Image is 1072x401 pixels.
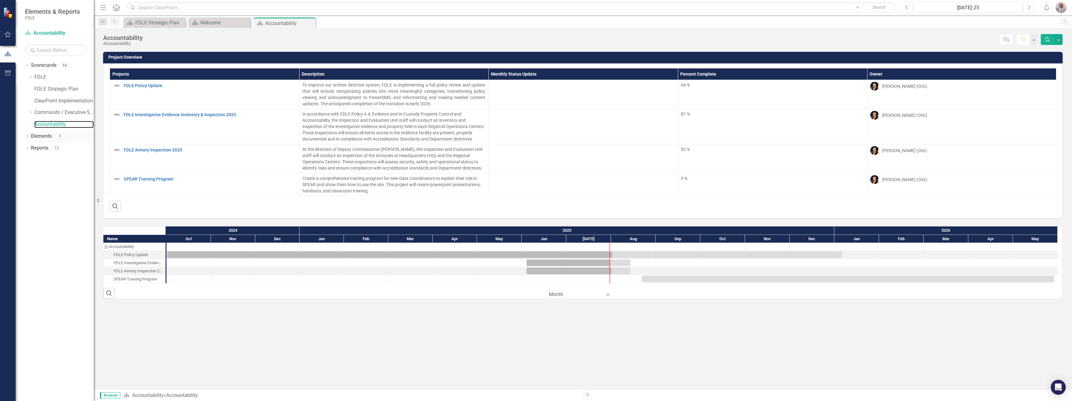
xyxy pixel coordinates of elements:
p: In accordance with FDLE Policy 4.4, Evidence and In-Custody Property Control and Accountability, ... [302,111,485,142]
div: Mar [388,235,433,243]
div: Accountability [103,41,143,46]
div: Accountability [103,34,143,41]
div: FDLE Investigative Evidence Inventory & Inspection 2025 [103,259,166,267]
a: Elements [31,133,52,140]
div: Open Intercom Messenger [1051,380,1066,395]
a: FDLE Strategic Plan [34,86,94,93]
a: Commands / Executive Support Branch [34,109,94,116]
div: 9 [55,134,65,139]
div: Apr [433,235,477,243]
a: Accountability [34,121,94,128]
div: [PERSON_NAME] (OIG) [882,83,927,89]
div: Nov [211,235,255,243]
div: Jul [566,235,611,243]
div: 81 % [681,111,864,117]
div: Welcome [200,19,249,27]
div: Task: Start date: 2025-08-22 End date: 2026-05-29 [642,276,1054,282]
div: Jun [522,235,566,243]
div: Name [103,235,166,243]
div: Feb [879,235,924,243]
div: FDLE Armory Inspection 2025 [103,267,166,275]
p: Create a comprehensive training program for new Data Coordinators to explain their role in SPEAR ... [302,175,485,194]
span: Search [872,5,886,10]
p: At the direction of Deputy Commissioner [PERSON_NAME], the Inspection and Evaluation Unit staff w... [302,146,485,171]
div: Aug [611,235,656,243]
div: Oct [166,235,211,243]
div: Apr [968,235,1013,243]
div: [PERSON_NAME] (OIG) [882,112,927,118]
div: » [123,392,578,399]
div: 13 [52,146,62,151]
div: FDLE Policy Update [114,251,148,259]
img: David Binder [1055,2,1067,13]
div: FDLE Armory Inspection 2025 [114,267,164,275]
a: FDLE Investigative Evidence Inventory & Inspection 2025 [124,112,296,117]
div: Task: Start date: 2024-10-01 End date: 2026-01-06 [103,251,166,259]
a: ClearPoint Implementation [34,97,94,105]
div: 2026 [834,226,1058,235]
span: Elements & Reports [25,8,80,15]
div: Task: Start date: 2025-06-04 End date: 2025-08-14 [103,267,166,275]
div: Task: Accountability Start date: 2024-10-01 End date: 2024-10-02 [103,243,166,251]
div: Dec [790,235,834,243]
a: FDLE [34,74,94,81]
a: Accountability [25,30,87,37]
a: FDLE Policy Update [124,83,296,88]
div: FDLE Investigative Evidence Inventory & Inspection 2025 [114,259,164,267]
img: Not Defined [113,175,121,183]
div: [PERSON_NAME] (OIG) [882,176,927,183]
a: FDLE Strategic Plan [125,19,184,27]
div: [DATE]-25 [917,4,1020,12]
div: Task: Start date: 2025-06-04 End date: 2025-08-14 [527,260,630,266]
div: SPEAR Training Program [114,275,157,283]
div: Accountability [103,243,166,251]
div: Task: Start date: 2024-10-01 End date: 2026-01-06 [167,251,842,258]
img: Not Defined [113,111,121,118]
img: Not Defined [113,146,121,154]
div: Jan [834,235,879,243]
div: Task: Start date: 2025-08-22 End date: 2026-05-29 [103,275,166,283]
a: Scorecards [31,62,57,69]
div: Jan [300,235,344,243]
div: Accountability [265,19,314,27]
div: 0 % [681,175,864,181]
img: Heather Pence [870,146,879,155]
button: Search [864,3,895,12]
div: Task: Start date: 2025-06-04 End date: 2025-08-14 [103,259,166,267]
div: [PERSON_NAME] (OIG) [882,147,927,154]
div: FDLE Policy Update [103,251,166,259]
div: Accountability [166,392,198,398]
div: 2025 [300,226,834,235]
div: Mar [924,235,968,243]
div: FDLE Strategic Plan [135,19,184,27]
img: Heather Pence [870,175,879,184]
div: 66 % [681,82,864,88]
div: Nov [745,235,790,243]
img: ClearPoint Strategy [3,7,14,18]
div: Sep [656,235,700,243]
div: May [1013,235,1058,243]
a: Reports [31,145,48,152]
div: Dec [255,235,300,243]
a: FDLE Armory Inspection 2025 [124,148,296,152]
div: Feb [344,235,388,243]
img: Heather Pence [870,82,879,91]
input: Search Below... [25,45,87,56]
div: 82 % [681,146,864,152]
div: May [477,235,522,243]
p: To improve our written directive system, FDLE is implementing a full policy review and update tha... [302,82,485,107]
div: 2024 [166,226,300,235]
div: SPEAR Training Program [103,275,166,283]
img: Heather Pence [870,111,879,120]
div: Task: Start date: 2025-06-04 End date: 2025-08-14 [527,268,630,274]
span: Browser [100,392,120,399]
a: Accountability [132,392,164,398]
div: Oct [700,235,745,243]
small: FDLE [25,15,80,20]
div: Accountability [109,243,134,251]
img: Not Defined [113,82,121,89]
a: SPEAR Training Program [124,177,296,181]
div: 64 [60,63,70,68]
input: Search ClearPoint... [127,2,896,13]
